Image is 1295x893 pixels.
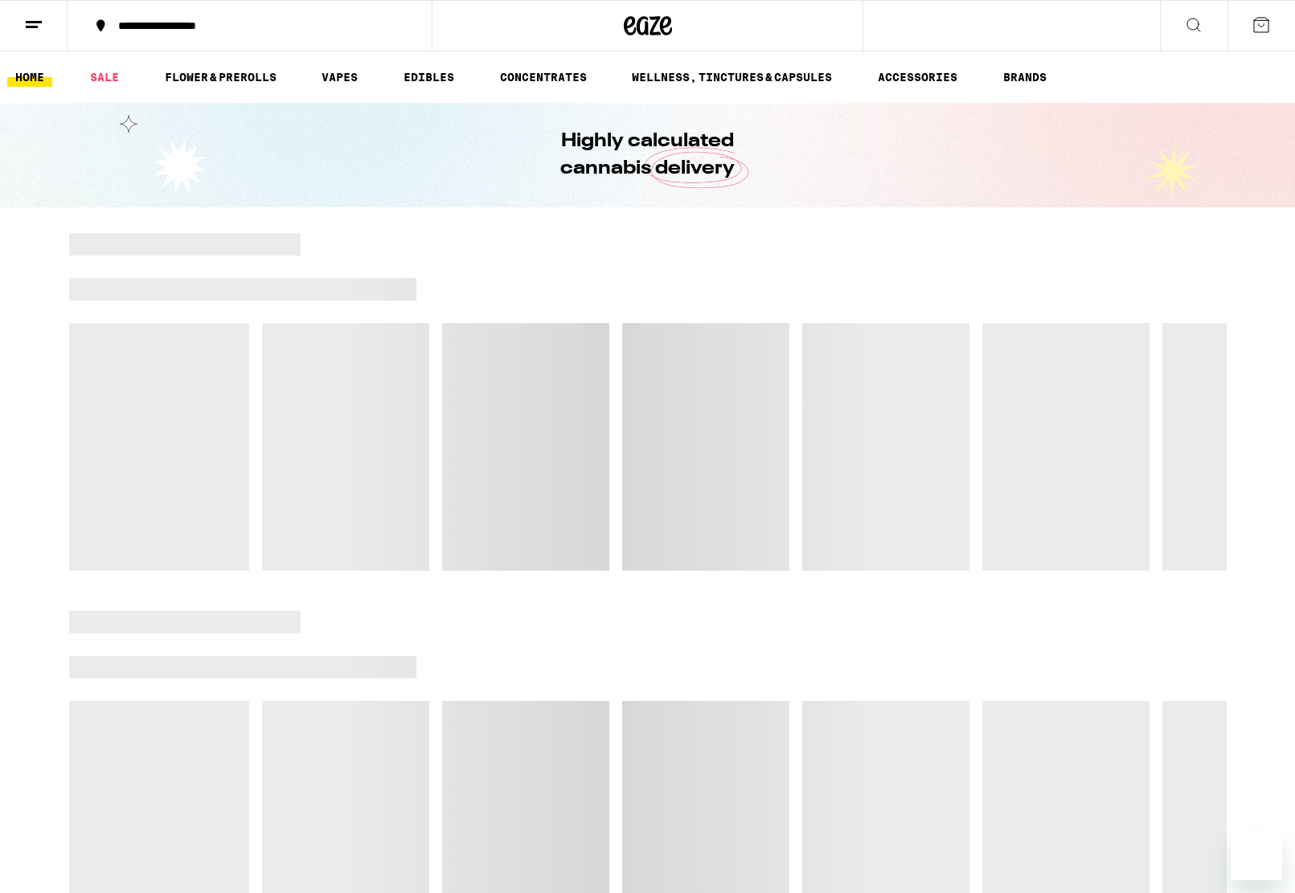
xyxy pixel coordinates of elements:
[624,68,840,87] a: WELLNESS, TINCTURES & CAPSULES
[7,68,52,87] a: HOME
[157,68,285,87] a: FLOWER & PREROLLS
[515,128,781,182] h1: Highly calculated cannabis delivery
[395,68,462,87] a: EDIBLES
[492,68,595,87] a: CONCENTRATES
[995,68,1055,87] a: BRANDS
[314,68,366,87] a: VAPES
[82,68,127,87] a: SALE
[870,68,965,87] a: ACCESSORIES
[1231,829,1282,880] iframe: Button to launch messaging window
